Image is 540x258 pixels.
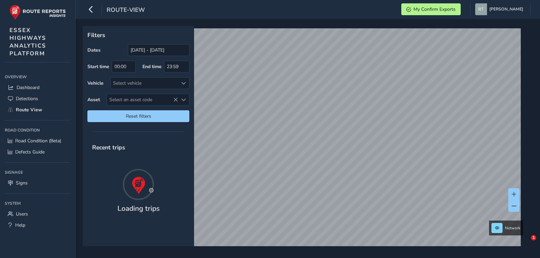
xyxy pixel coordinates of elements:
[5,82,71,93] a: Dashboard
[16,180,28,186] span: Signs
[15,149,45,155] span: Defects Guide
[475,3,525,15] button: [PERSON_NAME]
[413,6,456,12] span: My Confirm Exports
[5,177,71,189] a: Signs
[475,3,487,15] img: diamond-layout
[401,3,461,15] button: My Confirm Exports
[5,146,71,157] a: Defects Guide
[5,167,71,177] div: Signage
[111,78,178,89] div: Select vehicle
[5,125,71,135] div: Road Condition
[17,84,39,91] span: Dashboard
[142,63,162,70] label: End time
[531,235,536,240] span: 1
[117,204,160,213] h4: Loading trips
[489,3,523,15] span: [PERSON_NAME]
[5,72,71,82] div: Overview
[9,5,66,20] img: rr logo
[87,110,189,122] button: Reset filters
[107,6,145,15] span: route-view
[92,113,184,119] span: Reset filters
[87,96,100,103] label: Asset
[517,235,533,251] iframe: Intercom live chat
[9,26,46,57] span: ESSEX HIGHWAYS ANALYTICS PLATFORM
[87,31,189,39] p: Filters
[16,107,42,113] span: Route View
[5,93,71,104] a: Detections
[85,28,521,254] canvas: Map
[16,211,28,217] span: Users
[5,208,71,220] a: Users
[5,104,71,115] a: Route View
[87,63,109,70] label: Start time
[178,94,189,105] div: Select an asset code
[87,47,101,53] label: Dates
[5,135,71,146] a: Road Condition (Beta)
[505,225,520,231] span: Network
[5,220,71,231] a: Help
[15,222,25,228] span: Help
[16,95,38,102] span: Detections
[87,139,130,156] span: Recent trips
[107,94,178,105] span: Select an asset code
[15,138,61,144] span: Road Condition (Beta)
[5,198,71,208] div: System
[87,80,104,86] label: Vehicle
